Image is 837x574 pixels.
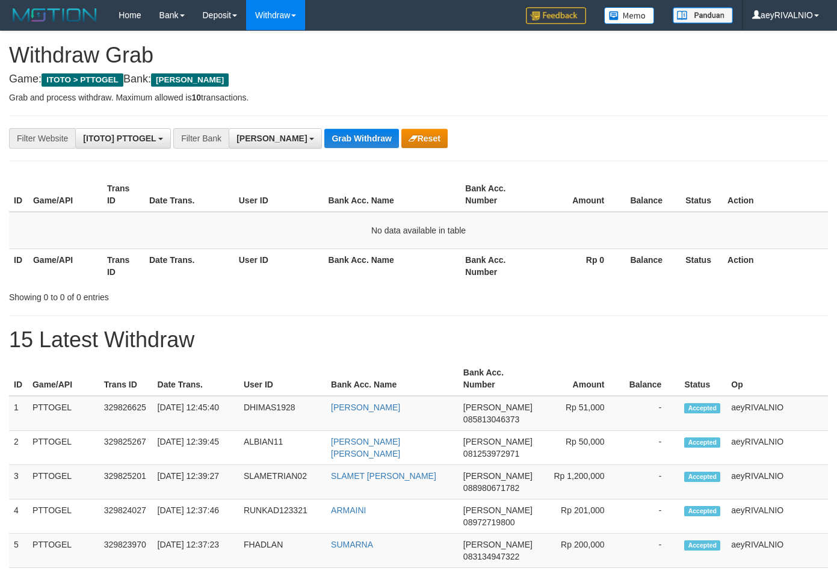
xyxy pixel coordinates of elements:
[234,248,324,283] th: User ID
[622,248,681,283] th: Balance
[9,328,828,352] h1: 15 Latest Withdraw
[463,540,533,549] span: [PERSON_NAME]
[726,431,828,465] td: aeyRIVALNIO
[331,505,366,515] a: ARMAINI
[460,248,534,283] th: Bank Acc. Number
[28,177,102,212] th: Game/API
[534,248,622,283] th: Rp 0
[229,128,322,149] button: [PERSON_NAME]
[537,534,623,568] td: Rp 200,000
[102,177,144,212] th: Trans ID
[324,177,461,212] th: Bank Acc. Name
[28,499,99,534] td: PTTOGEL
[684,540,720,551] span: Accepted
[331,471,436,481] a: SLAMET [PERSON_NAME]
[463,471,533,481] span: [PERSON_NAME]
[239,362,326,396] th: User ID
[324,248,461,283] th: Bank Acc. Name
[9,73,828,85] h4: Game: Bank:
[99,534,153,568] td: 329823970
[9,465,28,499] td: 3
[623,396,680,431] td: -
[684,403,720,413] span: Accepted
[239,499,326,534] td: RUNKAD123321
[331,540,373,549] a: SUMARNA
[463,437,533,446] span: [PERSON_NAME]
[537,431,623,465] td: Rp 50,000
[684,472,720,482] span: Accepted
[153,362,239,396] th: Date Trans.
[153,465,239,499] td: [DATE] 12:39:27
[623,534,680,568] td: -
[463,403,533,412] span: [PERSON_NAME]
[463,483,519,493] span: Copy 088980671782 to clipboard
[726,396,828,431] td: aeyRIVALNIO
[622,177,681,212] th: Balance
[726,499,828,534] td: aeyRIVALNIO
[28,465,99,499] td: PTTOGEL
[463,415,519,424] span: Copy 085813046373 to clipboard
[28,362,99,396] th: Game/API
[604,7,655,24] img: Button%20Memo.svg
[684,506,720,516] span: Accepted
[9,396,28,431] td: 1
[9,499,28,534] td: 4
[236,134,307,143] span: [PERSON_NAME]
[726,362,828,396] th: Op
[9,431,28,465] td: 2
[463,449,519,458] span: Copy 081253972971 to clipboard
[534,177,622,212] th: Amount
[723,248,828,283] th: Action
[239,396,326,431] td: DHIMAS1928
[463,505,533,515] span: [PERSON_NAME]
[75,128,171,149] button: [ITOTO] PTTOGEL
[723,177,828,212] th: Action
[401,129,448,148] button: Reset
[9,6,100,24] img: MOTION_logo.png
[681,177,723,212] th: Status
[681,248,723,283] th: Status
[673,7,733,23] img: panduan.png
[28,534,99,568] td: PTTOGEL
[28,396,99,431] td: PTTOGEL
[83,134,156,143] span: [ITOTO] PTTOGEL
[537,396,623,431] td: Rp 51,000
[623,465,680,499] td: -
[684,437,720,448] span: Accepted
[144,177,234,212] th: Date Trans.
[102,248,144,283] th: Trans ID
[99,499,153,534] td: 329824027
[623,499,680,534] td: -
[234,177,324,212] th: User ID
[326,362,459,396] th: Bank Acc. Name
[537,499,623,534] td: Rp 201,000
[153,431,239,465] td: [DATE] 12:39:45
[537,362,623,396] th: Amount
[324,129,398,148] button: Grab Withdraw
[9,362,28,396] th: ID
[9,128,75,149] div: Filter Website
[526,7,586,24] img: Feedback.jpg
[99,431,153,465] td: 329825267
[623,362,680,396] th: Balance
[151,73,229,87] span: [PERSON_NAME]
[144,248,234,283] th: Date Trans.
[239,431,326,465] td: ALBIAN11
[9,212,828,249] td: No data available in table
[9,91,828,103] p: Grab and process withdraw. Maximum allowed is transactions.
[726,534,828,568] td: aeyRIVALNIO
[463,552,519,561] span: Copy 083134947322 to clipboard
[42,73,123,87] span: ITOTO > PTTOGEL
[9,286,340,303] div: Showing 0 to 0 of 0 entries
[153,396,239,431] td: [DATE] 12:45:40
[239,534,326,568] td: FHADLAN
[331,403,400,412] a: [PERSON_NAME]
[153,534,239,568] td: [DATE] 12:37:23
[9,43,828,67] h1: Withdraw Grab
[99,396,153,431] td: 329826625
[191,93,201,102] strong: 10
[173,128,229,149] div: Filter Bank
[28,248,102,283] th: Game/API
[623,431,680,465] td: -
[331,437,400,458] a: [PERSON_NAME] [PERSON_NAME]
